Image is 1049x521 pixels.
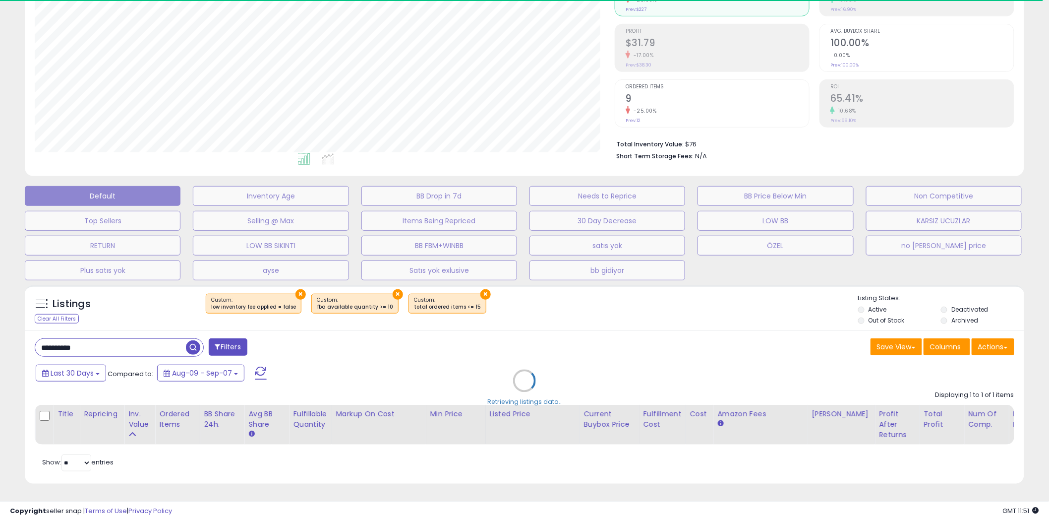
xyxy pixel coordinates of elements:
small: 10.68% [835,107,856,115]
button: Needs to Reprice [529,186,685,206]
button: BB Price Below Min [698,186,853,206]
small: 0.00% [830,52,850,59]
button: Top Sellers [25,211,180,231]
h2: 100.00% [830,37,1014,51]
button: Default [25,186,180,206]
button: Non Competitive [866,186,1022,206]
small: Prev: 59.10% [830,118,856,124]
button: satıs yok [529,236,685,256]
button: KARSIZ UCUZLAR [866,211,1022,231]
small: -17.00% [630,52,654,59]
button: 30 Day Decrease [529,211,685,231]
button: Plus satıs yok [25,260,180,280]
button: LOW BB [698,211,853,231]
button: ayse [193,260,349,280]
small: Prev: 100.00% [830,62,859,68]
li: $76 [616,137,1007,149]
b: Total Inventory Value: [616,140,684,148]
button: Satıs yok exlusive [361,260,517,280]
button: RETURN [25,236,180,256]
button: bb gidiyor [529,260,685,280]
button: ÖZEL [698,236,853,256]
small: Prev: $227 [626,6,646,12]
h2: $31.79 [626,37,809,51]
a: Terms of Use [85,506,127,516]
span: Profit [626,29,809,34]
small: Prev: 16.90% [830,6,856,12]
b: Short Term Storage Fees: [616,152,694,160]
span: Avg. Buybox Share [830,29,1014,34]
strong: Copyright [10,506,46,516]
small: Prev: 12 [626,118,641,124]
button: BB Drop in 7d [361,186,517,206]
button: BB FBM+WINBB [361,236,517,256]
small: -25.00% [630,107,657,115]
h2: 65.41% [830,93,1014,106]
div: Retrieving listings data.. [487,398,562,407]
span: Ordered Items [626,84,809,90]
h2: 9 [626,93,809,106]
button: no [PERSON_NAME] price [866,236,1022,256]
span: ROI [830,84,1014,90]
button: Items Being Repriced [361,211,517,231]
button: LOW BB SIKINTI [193,236,349,256]
div: seller snap | | [10,507,172,516]
span: N/A [695,151,707,161]
a: Privacy Policy [128,506,172,516]
span: 2025-10-8 11:51 GMT [1003,506,1039,516]
button: Selling @ Max [193,211,349,231]
small: Prev: $38.30 [626,62,651,68]
button: Inventory Age [193,186,349,206]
